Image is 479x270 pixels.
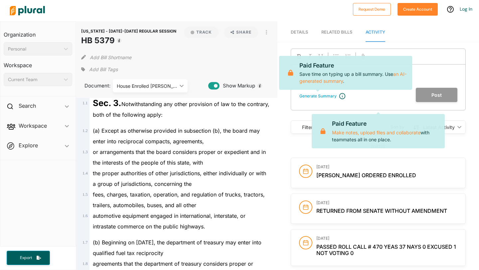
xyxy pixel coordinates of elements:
[81,29,176,34] span: [US_STATE] - [DATE]-[DATE] REGULAR SESSION
[19,102,36,109] h2: Search
[93,170,266,187] span: the proper authorities of other jurisdictions, either individually or with a group of jurisdictio...
[184,27,219,38] button: Track
[366,30,385,35] span: Activity
[398,5,438,12] a: Create Account
[221,27,261,38] button: Share
[291,23,308,42] a: Details
[257,83,263,89] div: Tooltip anchor
[8,76,61,83] div: Current Team
[297,93,339,99] button: Generate Summary
[90,52,131,63] button: Add Bill Shortname
[291,30,308,35] span: Details
[82,261,88,266] span: 1 . 8
[116,38,122,44] div: Tooltip anchor
[82,101,88,105] span: 1 . 1
[295,124,320,131] div: Filter
[93,98,121,108] strong: Sec. 3.
[299,93,337,99] div: Generate Summary
[316,201,457,205] h3: [DATE]
[4,25,72,40] h3: Organization
[82,240,88,245] span: 1 . 7
[7,251,50,265] button: Export
[316,236,457,241] h3: [DATE]
[353,5,391,12] a: Request Demo
[82,128,88,133] span: 1 . 2
[299,61,407,84] p: Save time on typing up a bill summary. Use .
[291,144,466,150] div: [DATE]
[93,191,265,208] span: fees, charges, taxation, operation, and regulation of trucks, tractors, trailers, automobiles, bu...
[117,82,177,89] div: House Enrolled [PERSON_NAME]
[8,46,61,53] div: Personal
[316,207,447,214] span: returned from Senate without amendment
[321,29,352,35] div: RELATED BILLS
[93,101,269,118] span: Notwithstanding any other provision of law to the contrary, both of the following apply:
[366,23,385,42] a: Activity
[82,192,88,197] span: 1 . 5
[93,239,261,256] span: (b) Beginning on [DATE], the department of treasury may enter into qualified fuel tax reciprocity
[316,243,456,256] span: PASSED ROLL CALL # 470 YEAS 37 NAYS 0 EXCUSED 1 NOT VOTING 0
[82,150,88,154] span: 1 . 3
[220,82,255,89] span: Show Markup
[93,149,266,166] span: or arrangements that the board considers proper or expedient and in the interests of the people o...
[316,172,416,179] span: [PERSON_NAME] ordered enrolled
[332,130,420,135] a: Make notes, upload files and collaborate
[93,127,260,145] span: (a) Except as otherwise provided in subsection (b), the board may enter into reciprocal compacts,...
[353,3,391,16] button: Request Demo
[332,119,439,128] p: Paid Feature
[299,61,407,70] p: Paid Feature
[81,65,118,74] div: Add tags
[416,88,457,102] button: Post
[82,213,88,218] span: 1 . 6
[460,6,472,12] a: Log In
[332,119,439,143] p: with teammates all in one place.
[93,212,245,230] span: automotive equipment engaged in international, interstate, or intrastate commerce on the public h...
[15,255,37,261] span: Export
[321,23,352,42] a: RELATED BILLS
[224,27,258,38] button: Share
[398,3,438,16] button: Create Account
[316,165,457,169] h3: [DATE]
[4,56,72,70] h3: Workspace
[82,171,88,176] span: 1 . 4
[81,35,176,47] h1: HB 5379
[81,82,104,89] span: Document:
[89,66,118,73] span: Add Bill Tags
